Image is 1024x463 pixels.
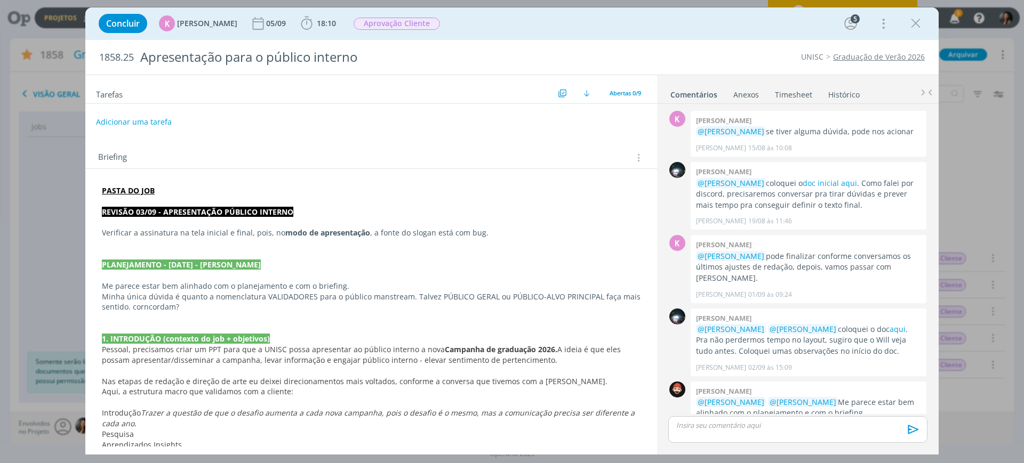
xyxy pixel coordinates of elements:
em: Trazer a questão de que o desafio aumenta a cada nova campanha, pois o desafio é o mesmo, mas a c... [102,408,637,428]
span: A ideia é que eles possam apresentar/disseminar a campanha, levar informação e engajar público in... [102,344,623,365]
span: @[PERSON_NAME] [698,178,764,188]
b: [PERSON_NAME] [696,116,751,125]
span: @[PERSON_NAME] [698,397,764,407]
p: [PERSON_NAME] [696,143,746,153]
span: 18:10 [317,18,336,28]
span: 1858.25 [99,52,134,63]
strong: REVISÃO 03/09 - APRESENTAÇÃO PÚBLICO INTERNO [102,207,293,217]
div: Anexos [733,90,759,100]
span: @[PERSON_NAME] [770,397,836,407]
span: Aprendizados Insights [102,440,182,450]
a: Comentários [670,85,718,100]
span: Introdução [102,408,141,418]
a: Timesheet [774,85,813,100]
span: 15/08 às 10:08 [748,143,792,153]
span: Aprovação Cliente [354,18,440,30]
span: Pessoal, precisamos criar um PPT para que a UNISC possa apresentar ao público interno a nova [102,344,445,354]
strong: Campanha de graduação 2026. [445,344,557,354]
div: Apresentação para o público interno [136,44,577,70]
span: Abertas 0/9 [610,89,641,97]
b: [PERSON_NAME] [696,386,751,396]
p: se tiver alguma dúvida, pode nos acionar [696,126,921,137]
p: [PERSON_NAME] [696,290,746,299]
p: coloquei o . Como falei por discord, precisaremos conversar pra tirar dúvidas e prever mais tempo... [696,178,921,210]
button: 5 [842,15,859,32]
span: @[PERSON_NAME] [698,324,764,334]
span: Aqui, a estrutura macro que validamos com a cliente: [102,386,293,396]
span: Concluir [106,19,140,28]
button: Concluir [99,14,147,33]
span: 02/09 às 15:09 [748,363,792,372]
p: Me parece estar bem alinhado com o planejamento e com o briefing. [696,397,921,419]
img: arrow-down.svg [583,90,590,96]
div: dialog [85,7,939,454]
b: [PERSON_NAME] [696,167,751,176]
p: Verificar a assinatura na tela inicial e final, pois, no , a fonte do slogan está com bug. [102,228,641,238]
strong: 1. INTRODUÇÃO (contexto do job + objetivos) [102,334,270,344]
p: [PERSON_NAME] [696,216,746,226]
p: Me parece estar bem alinhado com o planejamento e com o briefing. [102,281,641,291]
span: Briefing [98,151,127,165]
button: 18:10 [298,15,339,32]
b: [PERSON_NAME] [696,240,751,249]
a: Graduação de Verão 2026 [833,52,925,62]
strong: PLANEJAMENTO - [DATE] - [PERSON_NAME] [102,259,261,270]
a: doc inicial aqui [803,178,857,188]
img: G [669,308,685,324]
div: 5 [851,14,860,23]
a: Histórico [828,85,860,100]
p: coloquei o doc . Pra não perdermos tempo no layout, sugiro que o Will veja tudo antes. Coloquei u... [696,324,921,356]
div: K [669,111,685,127]
div: K [159,15,175,31]
p: pode finalizar conforme conversamos os últimos ajustes de redação, depois, vamos passar com [PERS... [696,251,921,283]
a: UNISC [801,52,823,62]
img: G [669,162,685,178]
img: W [669,381,685,397]
span: @[PERSON_NAME] [698,126,764,136]
button: Adicionar uma tarefa [95,112,172,132]
button: K[PERSON_NAME] [159,15,237,31]
span: Pesquisa [102,429,134,439]
span: @[PERSON_NAME] [698,251,764,261]
button: Aprovação Cliente [353,17,441,30]
strong: modo de apresentação [285,228,370,238]
span: Tarefas [96,87,123,100]
span: [PERSON_NAME] [177,20,237,27]
div: 05/09 [266,20,288,27]
span: 01/09 às 09:24 [748,290,792,299]
span: @[PERSON_NAME] [770,324,836,334]
p: [PERSON_NAME] [696,363,746,372]
a: PASTA DO JOB [102,185,155,196]
b: [PERSON_NAME] [696,313,751,323]
span: Nas etapas de redação e direção de arte eu deixei direcionamentos mais voltados, conforme a conve... [102,376,607,386]
span: 19/08 às 11:46 [748,216,792,226]
a: aqui [890,324,906,334]
div: K [669,235,685,251]
p: Minha única dúvida é quanto a nomenclatura VALIDADORES para o público manstream. Talvez PÚBLICO G... [102,291,641,313]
